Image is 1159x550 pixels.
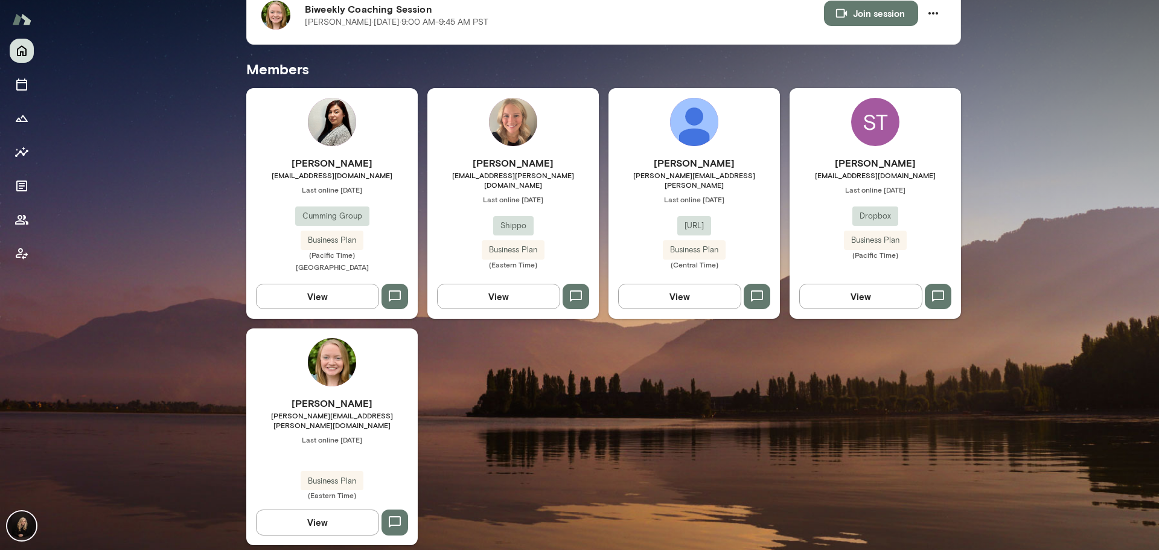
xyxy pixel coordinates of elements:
span: (Pacific Time) [246,250,418,260]
img: Syd Abrams [308,338,356,386]
span: Business Plan [844,234,907,246]
span: Dropbox [852,210,898,222]
span: [URL] [677,220,711,232]
img: Carmela Fortin [7,511,36,540]
p: [PERSON_NAME] · [DATE] · 9:00 AM-9:45 AM PST [305,16,488,28]
button: Insights [10,140,34,164]
h6: Biweekly Coaching Session [305,2,824,16]
span: Cumming Group [295,210,369,222]
button: View [799,284,922,309]
button: Home [10,39,34,63]
img: Jourdan Elam [489,98,537,146]
span: [EMAIL_ADDRESS][DOMAIN_NAME] [246,170,418,180]
span: Business Plan [663,244,726,256]
span: (Eastern Time) [427,260,599,269]
span: [GEOGRAPHIC_DATA] [296,263,369,271]
span: Last online [DATE] [246,185,418,194]
button: Sessions [10,72,34,97]
button: Documents [10,174,34,198]
div: ST [851,98,899,146]
span: [EMAIL_ADDRESS][PERSON_NAME][DOMAIN_NAME] [427,170,599,190]
span: [PERSON_NAME][EMAIL_ADDRESS][PERSON_NAME][DOMAIN_NAME] [246,411,418,430]
span: Last online [DATE] [790,185,961,194]
span: (Eastern Time) [246,490,418,500]
img: Debbie Moon [670,98,718,146]
button: Growth Plan [10,106,34,130]
span: Business Plan [301,475,363,487]
button: Members [10,208,34,232]
span: [PERSON_NAME][EMAIL_ADDRESS][PERSON_NAME] [608,170,780,190]
h6: [PERSON_NAME] [790,156,961,170]
span: (Pacific Time) [790,250,961,260]
span: (Central Time) [608,260,780,269]
span: Business Plan [301,234,363,246]
button: View [256,284,379,309]
h6: [PERSON_NAME] [246,396,418,411]
h6: [PERSON_NAME] [608,156,780,170]
img: Mento [12,8,31,31]
h6: [PERSON_NAME] [427,156,599,170]
img: Brianna Quintanar [308,98,356,146]
span: Shippo [493,220,534,232]
button: View [618,284,741,309]
span: [EMAIL_ADDRESS][DOMAIN_NAME] [790,170,961,180]
h5: Members [246,59,961,78]
span: Last online [DATE] [246,435,418,444]
button: View [437,284,560,309]
span: Last online [DATE] [608,194,780,204]
span: Last online [DATE] [427,194,599,204]
button: Join session [824,1,918,26]
button: Client app [10,241,34,266]
h6: [PERSON_NAME] [246,156,418,170]
span: Business Plan [482,244,544,256]
button: View [256,510,379,535]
